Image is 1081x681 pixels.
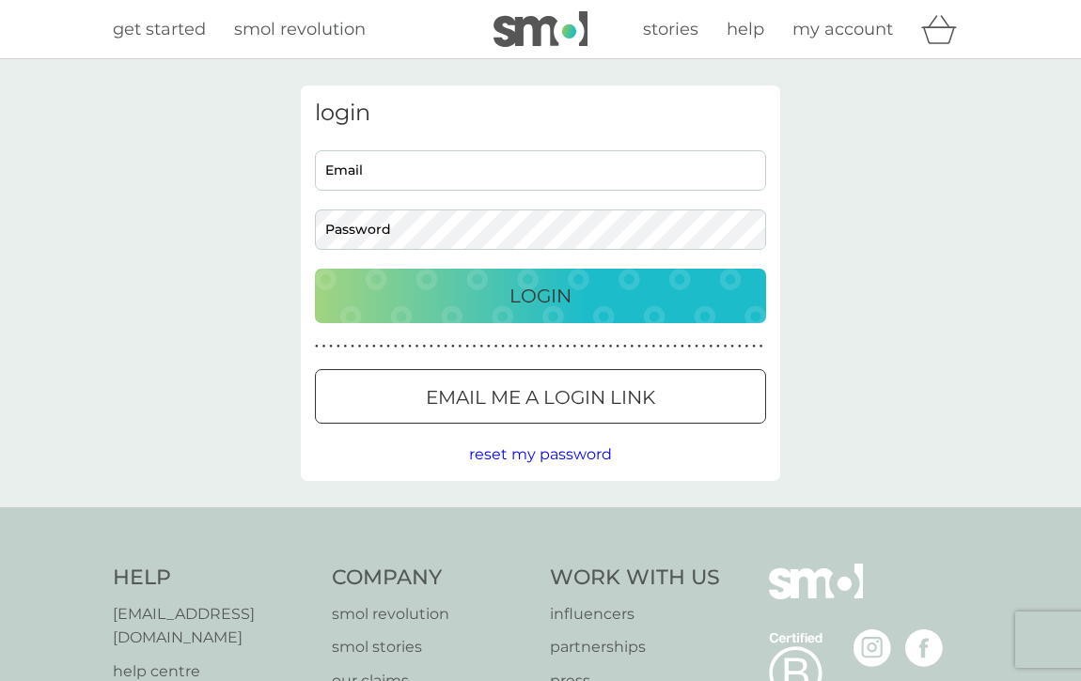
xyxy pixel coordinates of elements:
img: visit the smol Instagram page [854,629,891,667]
p: ● [322,342,326,351]
p: ● [380,342,384,351]
p: ● [681,342,684,351]
span: reset my password [469,445,612,463]
p: ● [394,342,398,351]
p: ● [459,342,462,351]
p: ● [516,342,520,351]
div: basket [921,10,968,48]
p: ● [730,342,734,351]
p: ● [487,342,491,351]
p: ● [494,342,498,351]
p: ● [752,342,756,351]
p: ● [587,342,591,351]
a: help [727,16,764,43]
a: stories [643,16,698,43]
p: ● [631,342,634,351]
p: ● [523,342,526,351]
p: ● [552,342,556,351]
p: ● [444,342,447,351]
p: ● [623,342,627,351]
p: ● [401,342,405,351]
p: ● [558,342,562,351]
p: ● [637,342,641,351]
a: partnerships [550,635,720,659]
img: smol [769,564,863,627]
p: ● [437,342,441,351]
h4: Company [332,564,532,593]
p: ● [372,342,376,351]
p: ● [451,342,455,351]
p: ● [537,342,540,351]
a: smol revolution [234,16,366,43]
p: ● [745,342,749,351]
p: ● [573,342,577,351]
p: ● [760,342,763,351]
a: influencers [550,602,720,627]
p: ● [602,342,605,351]
p: ● [344,342,348,351]
p: ● [724,342,728,351]
p: ● [666,342,670,351]
a: get started [113,16,206,43]
p: ● [688,342,692,351]
a: my account [792,16,893,43]
p: ● [594,342,598,351]
p: ● [408,342,412,351]
p: ● [358,342,362,351]
p: ● [738,342,742,351]
img: visit the smol Facebook page [905,629,943,667]
span: help [727,19,764,39]
p: ● [530,342,534,351]
p: ● [566,342,570,351]
p: ● [580,342,584,351]
a: [EMAIL_ADDRESS][DOMAIN_NAME] [113,602,313,650]
p: ● [422,342,426,351]
a: smol stories [332,635,532,659]
span: stories [643,19,698,39]
p: ● [645,342,649,351]
p: ● [465,342,469,351]
p: ● [430,342,433,351]
p: ● [386,342,390,351]
a: smol revolution [332,602,532,627]
span: smol revolution [234,19,366,39]
p: ● [673,342,677,351]
p: ● [501,342,505,351]
p: ● [609,342,613,351]
p: ● [695,342,698,351]
p: ● [479,342,483,351]
p: ● [365,342,368,351]
p: ● [659,342,663,351]
p: ● [651,342,655,351]
button: reset my password [469,442,612,467]
span: get started [113,19,206,39]
p: ● [509,342,512,351]
h3: login [315,100,766,127]
p: ● [716,342,720,351]
button: Email me a login link [315,369,766,424]
p: ● [329,342,333,351]
p: ● [315,342,319,351]
p: Email me a login link [426,382,655,412]
p: ● [415,342,419,351]
button: Login [315,269,766,323]
p: ● [616,342,619,351]
h4: Work With Us [550,564,720,593]
p: Login [509,281,572,311]
p: ● [473,342,477,351]
p: ● [702,342,706,351]
img: smol [493,11,587,47]
span: my account [792,19,893,39]
p: ● [544,342,548,351]
p: ● [709,342,713,351]
h4: Help [113,564,313,593]
p: ● [337,342,340,351]
p: ● [351,342,354,351]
